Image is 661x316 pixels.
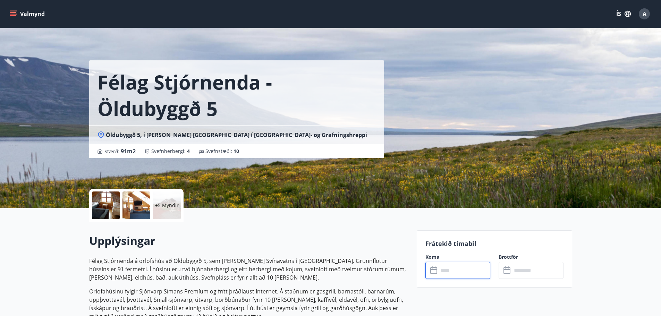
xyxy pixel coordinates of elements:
[187,148,190,154] span: 4
[104,147,136,155] span: Stærð :
[425,239,563,248] p: Frátekið tímabil
[205,148,239,155] span: Svefnstæði :
[636,6,653,22] button: A
[155,202,179,209] p: +5 Myndir
[612,8,635,20] button: ÍS
[106,131,367,139] span: Öldubyggð 5, í [PERSON_NAME] [GEOGRAPHIC_DATA] í [GEOGRAPHIC_DATA]- og Grafningshreppi
[499,254,563,261] label: Brottför
[151,148,190,155] span: Svefnherbergi :
[98,69,376,121] h1: Félag Stjórnenda - Öldubyggð 5
[643,10,646,18] span: A
[89,233,408,248] h2: Upplýsingar
[89,257,408,282] p: Félag Stjórnenda á orlofshús að Öldubyggð 5, sem [PERSON_NAME] Svínavatns í [GEOGRAPHIC_DATA]. Gr...
[234,148,239,154] span: 10
[8,8,48,20] button: menu
[121,147,136,155] span: 91 m2
[425,254,490,261] label: Koma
